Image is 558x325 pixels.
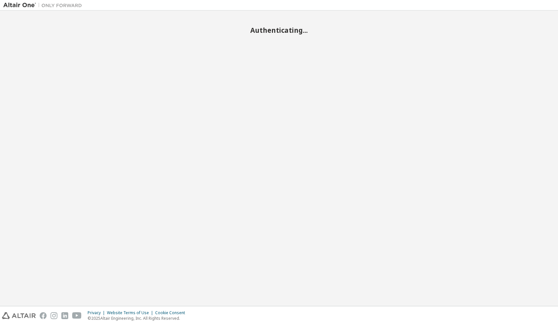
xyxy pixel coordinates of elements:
[107,310,155,315] div: Website Terms of Use
[61,312,68,319] img: linkedin.svg
[88,310,107,315] div: Privacy
[155,310,189,315] div: Cookie Consent
[88,315,189,321] p: © 2025 Altair Engineering, Inc. All Rights Reserved.
[3,2,85,9] img: Altair One
[2,312,36,319] img: altair_logo.svg
[3,26,555,34] h2: Authenticating...
[40,312,47,319] img: facebook.svg
[72,312,82,319] img: youtube.svg
[51,312,57,319] img: instagram.svg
